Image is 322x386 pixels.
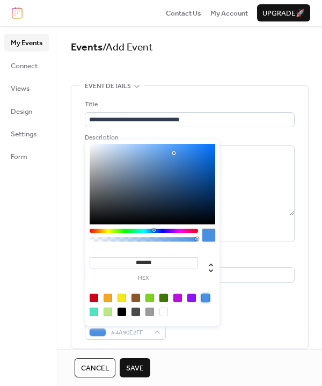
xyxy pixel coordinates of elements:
label: hex [90,275,198,281]
a: Views [4,79,49,97]
span: Connect [11,61,38,71]
span: Event details [85,81,131,92]
span: Save [126,363,144,374]
div: #8B572A [131,294,140,302]
button: Cancel [75,358,115,377]
span: My Account [210,8,248,19]
div: #9013FE [187,294,196,302]
a: My Events [4,34,49,51]
span: Settings [11,129,36,140]
span: Upgrade 🚀 [262,8,305,19]
a: Events [71,38,103,57]
div: #BD10E0 [173,294,182,302]
button: Upgrade🚀 [257,4,310,21]
span: My Events [11,38,42,48]
span: Views [11,83,30,94]
div: #000000 [118,308,126,316]
div: #4A90E2 [201,294,210,302]
div: Description [85,133,292,143]
a: Contact Us [166,8,201,18]
div: #50E3C2 [90,308,98,316]
button: Save [120,358,150,377]
a: Connect [4,57,49,74]
a: Design [4,103,49,120]
div: #F5A623 [104,294,112,302]
span: Contact Us [166,8,201,19]
span: / Add Event [103,38,153,57]
span: Cancel [81,363,109,374]
div: #9B9B9B [145,308,154,316]
div: #B8E986 [104,308,112,316]
div: #417505 [159,294,168,302]
div: #FFFFFF [159,308,168,316]
div: Title [85,99,292,110]
div: #D0021B [90,294,98,302]
a: Settings [4,125,49,142]
a: My Account [210,8,248,18]
span: Form [11,151,27,162]
img: logo [12,7,23,19]
div: #F8E71C [118,294,126,302]
span: #4A90E2FF [111,327,149,338]
a: Form [4,148,49,165]
div: #7ED321 [145,294,154,302]
span: Design [11,106,32,117]
div: #4A4A4A [131,308,140,316]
